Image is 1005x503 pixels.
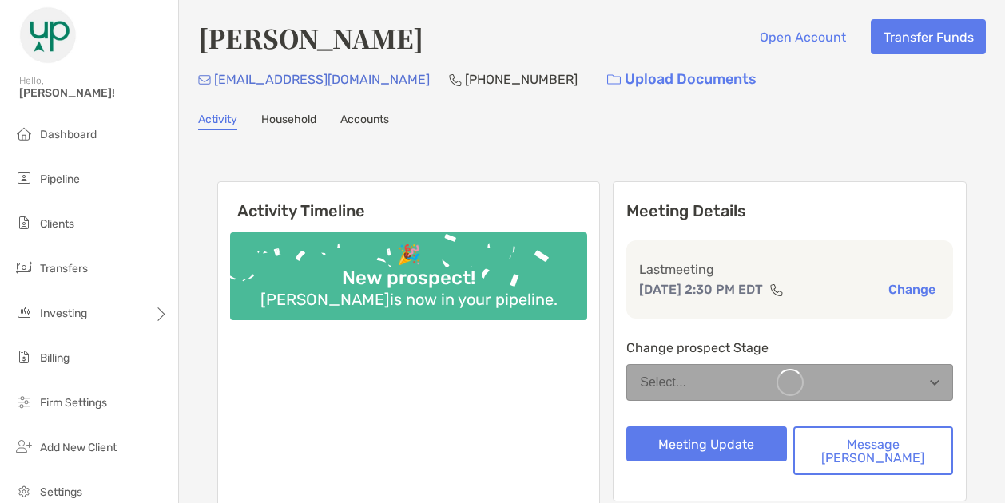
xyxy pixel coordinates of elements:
p: [PHONE_NUMBER] [465,69,578,89]
div: New prospect! [336,267,482,290]
button: Open Account [747,19,858,54]
a: Activity [198,113,237,130]
span: Add New Client [40,441,117,454]
span: Clients [40,217,74,231]
a: Accounts [340,113,389,130]
a: Upload Documents [597,62,767,97]
span: Pipeline [40,172,80,186]
div: [PERSON_NAME] is now in your pipeline. [254,290,564,309]
img: communication type [769,283,784,296]
span: Dashboard [40,128,97,141]
img: billing icon [14,347,34,366]
img: clients icon [14,213,34,232]
span: [PERSON_NAME]! [19,86,169,100]
button: Meeting Update [626,426,786,461]
button: Message [PERSON_NAME] [793,426,953,475]
img: button icon [607,74,621,85]
p: Change prospect Stage [626,338,953,358]
button: Transfer Funds [871,19,986,54]
p: [DATE] 2:30 PM EDT [639,279,763,299]
p: Last meeting [639,259,940,279]
span: Investing [40,307,87,320]
img: Email Icon [198,75,211,85]
a: Household [261,113,316,130]
span: Billing [40,351,70,365]
button: Change [884,281,940,298]
p: [EMAIL_ADDRESS][DOMAIN_NAME] [214,69,430,89]
img: transfers icon [14,258,34,277]
img: Phone Icon [449,73,462,86]
img: settings icon [14,481,34,501]
img: firm-settings icon [14,392,34,411]
img: add_new_client icon [14,437,34,456]
h6: Activity Timeline [218,182,599,220]
p: Meeting Details [626,201,953,221]
img: Zoe Logo [19,6,77,64]
img: investing icon [14,303,34,322]
span: Firm Settings [40,396,107,410]
span: Transfers [40,262,88,275]
div: 🎉 [391,244,427,267]
img: dashboard icon [14,124,34,143]
img: pipeline icon [14,168,34,188]
h4: [PERSON_NAME] [198,19,423,56]
span: Settings [40,485,82,499]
